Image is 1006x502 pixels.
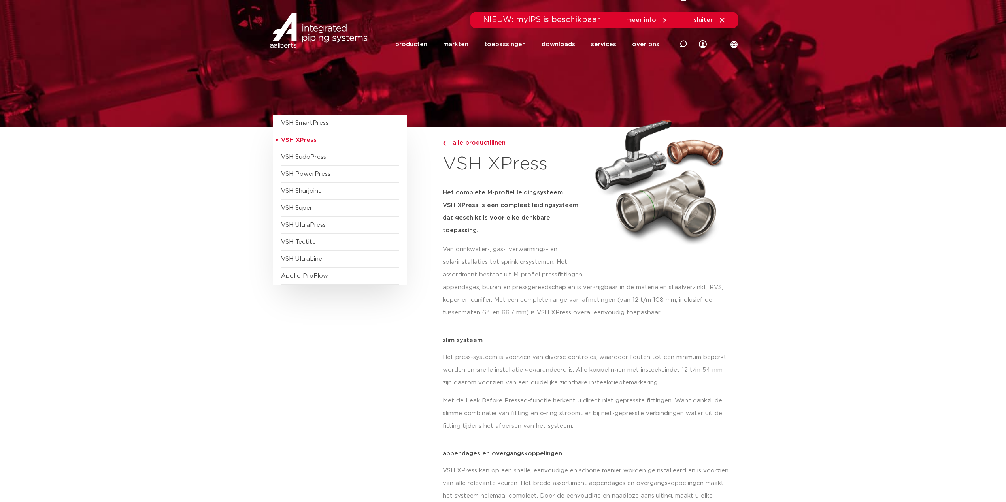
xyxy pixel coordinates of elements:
[443,141,446,146] img: chevron-right.svg
[443,138,586,148] a: alle productlijnen
[281,120,328,126] a: VSH SmartPress
[443,395,733,432] p: Met de Leak Before Pressed-functie herkent u direct niet gepresste fittingen. Want dankzij de sli...
[281,137,317,143] span: VSH XPress
[443,281,733,319] p: appendages, buizen en pressgereedschap en is verkrijgbaar in de materialen staalverzinkt, RVS, ko...
[699,28,707,60] div: my IPS
[448,140,506,146] span: alle productlijnen
[281,222,326,228] a: VSH UltraPress
[443,243,586,281] p: Van drinkwater-, gas-, verwarmings- en solarinstallaties tot sprinklersystemen. Het assortiment b...
[484,28,526,60] a: toepassingen
[694,17,714,23] span: sluiten
[443,152,586,177] h1: VSH XPress
[443,337,733,343] p: slim systeem
[281,154,326,160] a: VSH SudoPress
[626,17,668,24] a: meer info
[632,28,659,60] a: over ons
[694,17,726,24] a: sluiten
[483,16,600,24] span: NIEUW: myIPS is beschikbaar
[281,205,312,211] a: VSH Super
[443,451,733,457] p: appendages en overgangskoppelingen
[395,28,659,60] nav: Menu
[443,186,586,237] h5: Het complete M-profiel leidingsysteem VSH XPress is een compleet leidingsysteem dat geschikt is v...
[281,188,321,194] a: VSH Shurjoint
[591,28,616,60] a: services
[443,28,468,60] a: markten
[281,239,316,245] a: VSH Tectite
[395,28,427,60] a: producten
[281,273,328,279] a: Apollo ProFlow
[542,28,575,60] a: downloads
[281,171,330,177] a: VSH PowerPress
[626,17,656,23] span: meer info
[281,256,322,262] a: VSH UltraLine
[443,351,733,389] p: Het press-systeem is voorzien van diverse controles, waardoor fouten tot een minimum beperkt word...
